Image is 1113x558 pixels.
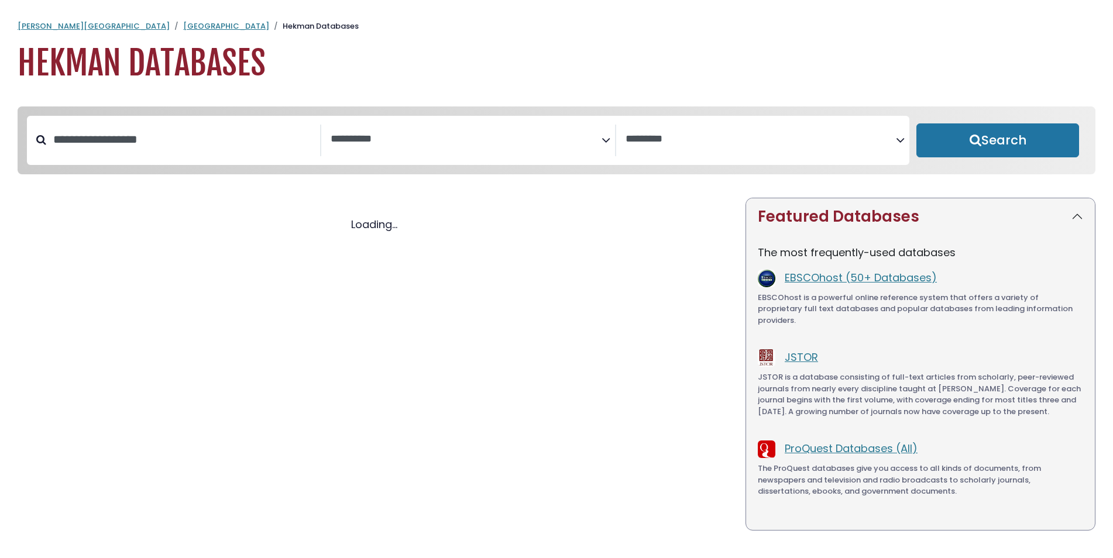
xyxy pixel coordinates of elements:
a: ProQuest Databases (All) [785,441,918,456]
p: JSTOR is a database consisting of full-text articles from scholarly, peer-reviewed journals from ... [758,371,1083,417]
p: The ProQuest databases give you access to all kinds of documents, from newspapers and television ... [758,463,1083,497]
nav: Search filters [18,106,1095,174]
p: The most frequently-used databases [758,244,1083,260]
textarea: Search [331,133,601,146]
a: JSTOR [785,350,818,364]
a: [GEOGRAPHIC_DATA] [183,20,269,32]
button: Featured Databases [746,198,1095,235]
a: [PERSON_NAME][GEOGRAPHIC_DATA] [18,20,170,32]
p: EBSCOhost is a powerful online reference system that offers a variety of proprietary full text da... [758,292,1083,326]
h1: Hekman Databases [18,44,1095,83]
a: EBSCOhost (50+ Databases) [785,270,937,285]
li: Hekman Databases [269,20,359,32]
button: Submit for Search Results [916,123,1079,157]
textarea: Search [626,133,896,146]
div: Loading... [18,216,731,232]
input: Search database by title or keyword [46,130,320,149]
nav: breadcrumb [18,20,1095,32]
